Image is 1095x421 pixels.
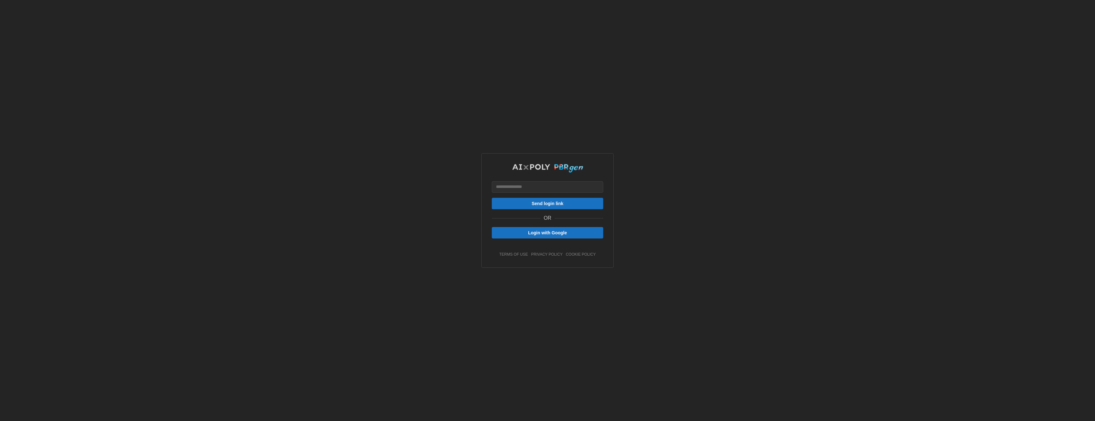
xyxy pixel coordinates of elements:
span: Login with Google [528,227,567,238]
a: privacy policy [531,252,563,257]
p: OR [544,214,551,222]
a: cookie policy [566,252,596,257]
button: Login with Google [492,227,603,238]
button: Send login link [492,198,603,209]
img: AIxPoly PBRgen [512,164,583,173]
a: terms of use [499,252,528,257]
span: Send login link [532,198,563,209]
